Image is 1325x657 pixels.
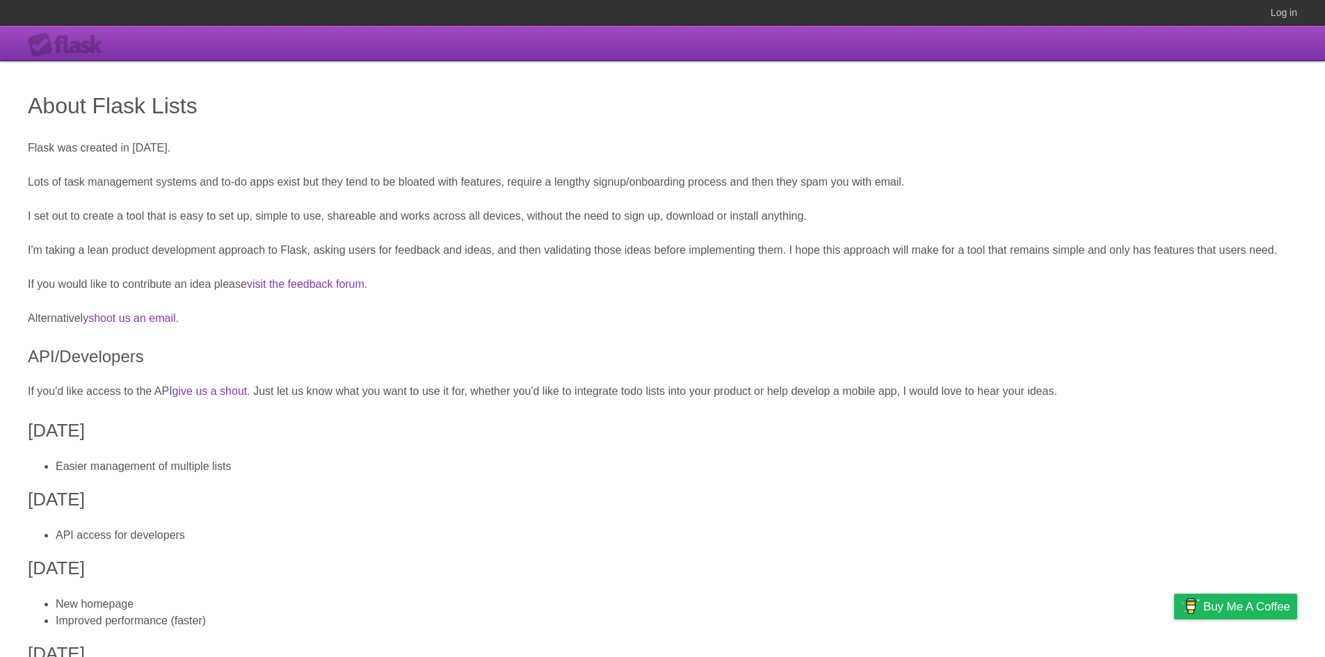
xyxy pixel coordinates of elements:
li: Improved performance (faster) [56,613,1297,629]
h2: API/Developers [28,344,1297,369]
li: New homepage [56,596,1297,613]
p: Flask was created in [DATE]. [28,140,1297,156]
a: visit the feedback forum [247,278,364,290]
p: I'm taking a lean product development approach to Flask, asking users for feedback and ideas, and... [28,242,1297,259]
h3: [DATE] [28,555,1297,582]
h3: [DATE] [28,486,1297,513]
li: API access for developers [56,527,1297,544]
h1: About Flask Lists [28,89,1297,122]
a: give us a shout [172,385,248,397]
span: Buy me a coffee [1203,594,1290,619]
p: Lots of task management systems and to-do apps exist but they tend to be bloated with features, r... [28,174,1297,190]
h3: [DATE] [28,417,1297,444]
p: If you'd like access to the API . Just let us know what you want to use it for, whether you'd lik... [28,383,1297,400]
a: shoot us an email [88,312,175,324]
p: Alternatively . [28,310,1297,327]
p: If you would like to contribute an idea please . [28,276,1297,293]
div: Flask [28,33,111,58]
li: Easier management of multiple lists [56,458,1297,475]
a: Buy me a coffee [1174,594,1297,619]
p: I set out to create a tool that is easy to set up, simple to use, shareable and works across all ... [28,208,1297,225]
img: Buy me a coffee [1181,594,1200,618]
